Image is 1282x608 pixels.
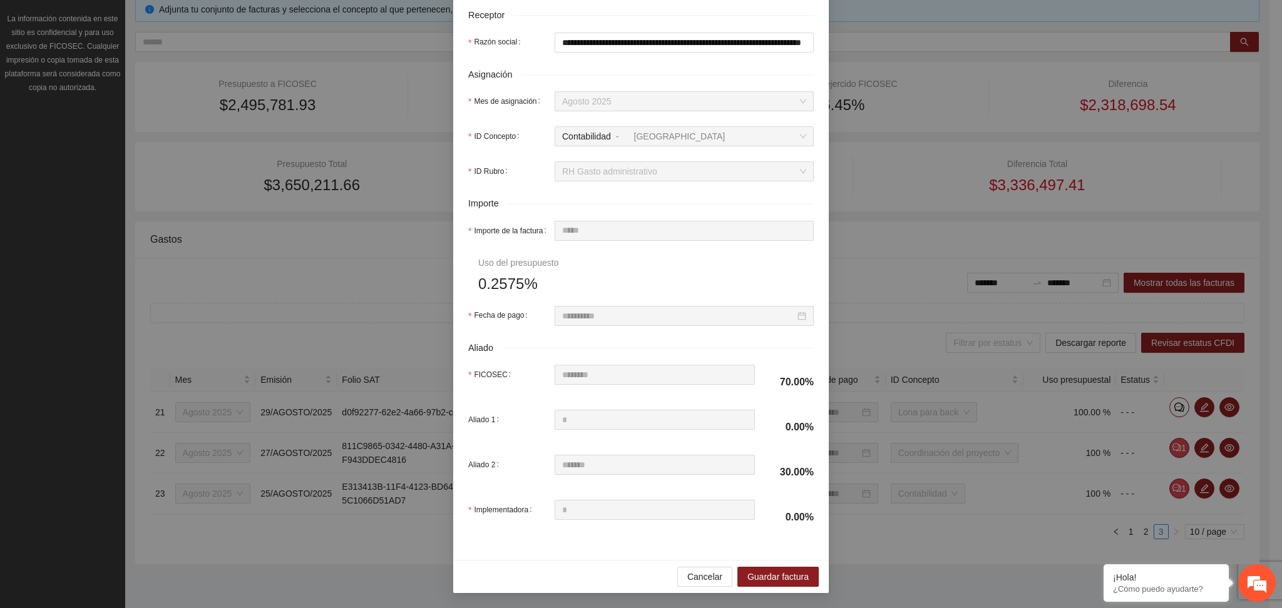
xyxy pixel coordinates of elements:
h4: 0.00% [770,420,814,434]
label: Mes de asignación: [468,91,545,111]
label: Fecha de pago: [468,306,533,326]
span: Importe [468,196,508,211]
input: Aliado 1: [555,410,755,429]
p: ¿Cómo puedo ayudarte? [1113,584,1219,594]
span: Guardar factura [747,570,809,584]
input: Aliado 2: [555,455,755,474]
div: Minimizar ventana de chat en vivo [205,6,235,36]
h4: 0.00% [770,510,814,524]
span: [GEOGRAPHIC_DATA] [634,131,726,141]
div: ¡Hola! [1113,572,1219,582]
h4: 70.00% [770,375,814,389]
input: Implementadora: [555,500,755,519]
label: Implementadora: [468,500,537,520]
span: Cancelar [687,570,722,584]
span: Aliado [468,341,502,355]
label: ID Rubro: [468,161,513,181]
span: Estamos en línea. [73,167,173,293]
button: Guardar factura [737,567,819,587]
label: Aliado 1: [468,410,504,430]
div: Chatee con nosotros ahora [65,64,210,80]
input: Fecha de pago: [562,309,795,323]
span: RH Gasto administrativo [562,162,806,181]
input: Razón social: [555,33,814,53]
input: Importe de la factura: [555,221,813,240]
span: Asignación [468,68,521,82]
div: Uso del presupuesto [478,256,558,270]
span: 0.2575% [478,272,538,296]
input: FICOSEC: [555,365,755,384]
label: FICOSEC: [468,365,516,385]
span: Receptor [468,8,514,23]
label: Importe de la factura: [468,221,551,241]
label: Razón social: [468,33,526,53]
textarea: Escriba su mensaje y pulse “Intro” [6,342,238,385]
label: Aliado 2: [468,455,504,475]
label: ID Concepto: [468,126,525,146]
span: - [616,131,619,141]
h4: 30.00% [770,465,814,479]
span: Agosto 2025 [562,92,806,111]
span: Contabilidad [562,131,611,141]
button: Cancelar [677,567,732,587]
